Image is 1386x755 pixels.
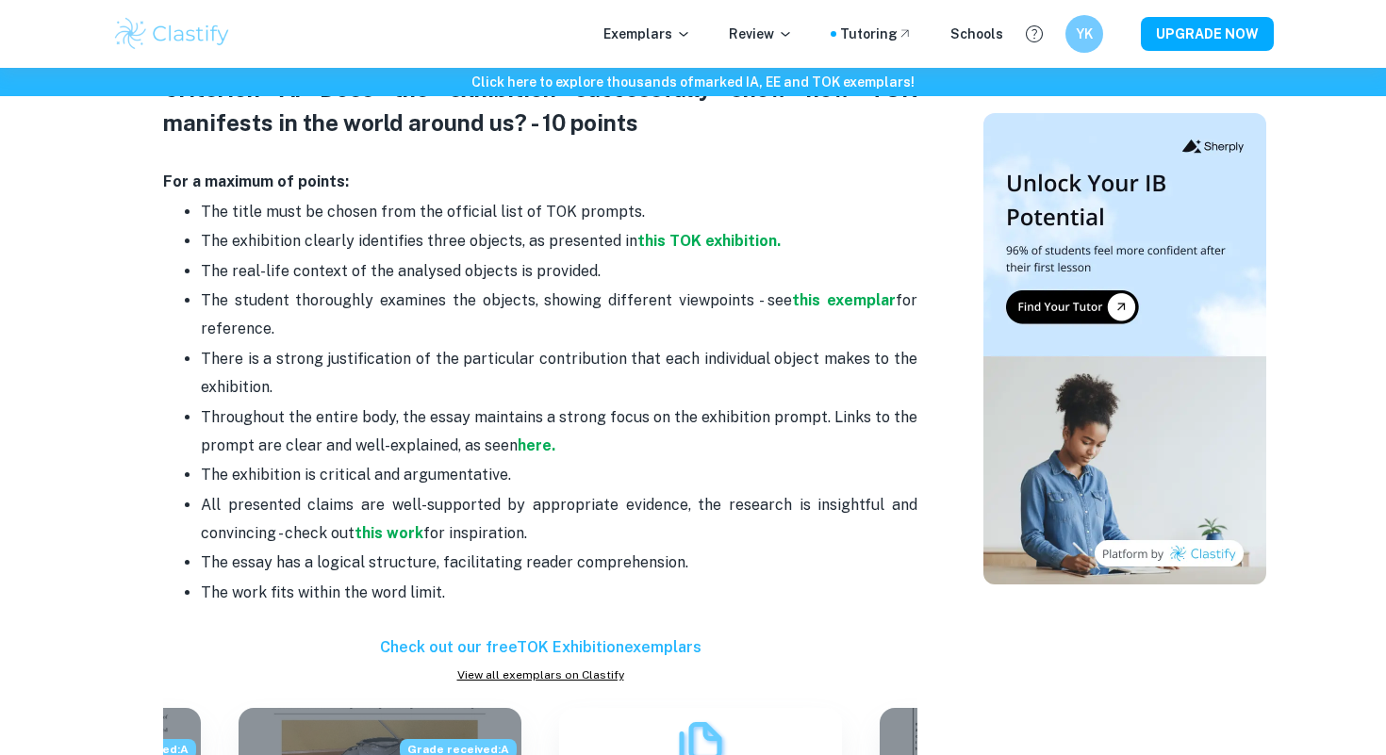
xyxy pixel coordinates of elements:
p: Exemplars [603,24,691,44]
button: UPGRADE NOW [1141,17,1274,51]
img: Thumbnail [983,113,1266,584]
a: Schools [950,24,1003,44]
p: The essay has a logical structure, facilitating reader comprehension. [201,549,917,577]
p: Review [729,24,793,44]
p: The exhibition is critical and argumentative. [201,461,917,489]
p: Throughout the entire body, the essay maintains a strong focus on the exhibition prompt. Links to... [201,403,917,461]
h3: Criterion A: Does the exhibition successfully show how TOK manifests in the world around us? - 10... [163,72,917,140]
p: The title must be chosen from the official list of TOK prompts. [201,198,917,226]
p: The real-life context of the analysed objects is provided. [201,257,917,286]
button: Help and Feedback [1018,18,1050,50]
button: YK [1065,15,1103,53]
h6: YK [1074,24,1096,44]
h6: Check out our free TOK Exhibition exemplars [163,636,917,659]
h6: Click here to explore thousands of marked IA, EE and TOK exemplars ! [4,72,1382,92]
p: The student thoroughly examines the objects, showing different viewpoints - see for reference. [201,287,917,344]
p: The exhibition clearly identifies three objects, as presented in [201,227,917,255]
a: this TOK exhibition. [637,232,781,250]
img: Clastify logo [112,15,232,53]
a: Tutoring [840,24,913,44]
strong: For a maximum of points: [163,172,349,190]
a: this exemplar [792,291,896,309]
a: View all exemplars on Clastify [163,666,917,683]
p: All presented claims are well-supported by appropriate evidence, the research is insightful and c... [201,491,917,549]
a: here. [518,436,555,454]
a: this work [355,524,423,542]
p: There is a strong justification of the particular contribution that each individual object makes ... [201,345,917,402]
p: The work fits within the word limit. [201,579,917,607]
